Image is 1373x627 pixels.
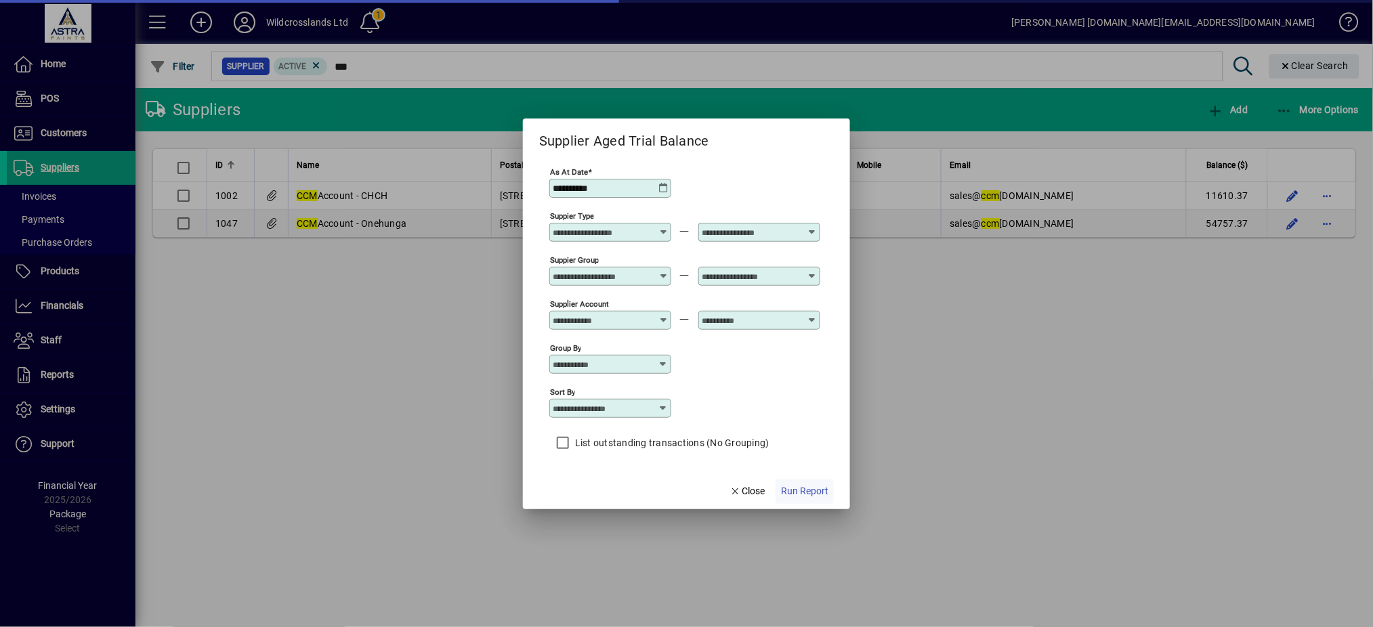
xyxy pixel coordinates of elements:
span: Close [730,484,765,498]
label: List outstanding transactions (No Grouping) [572,436,769,450]
h2: Supplier Aged Trial Balance [523,118,725,152]
mat-label: Suppier Group [550,255,599,264]
mat-label: Suppier Type [550,211,594,220]
button: Close [725,479,771,504]
span: Run Report [781,484,828,498]
mat-label: As at Date [550,167,588,176]
button: Run Report [776,479,834,504]
mat-label: Supplier Account [550,299,609,308]
mat-label: Sort by [550,387,575,396]
mat-label: Group by [550,343,581,352]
